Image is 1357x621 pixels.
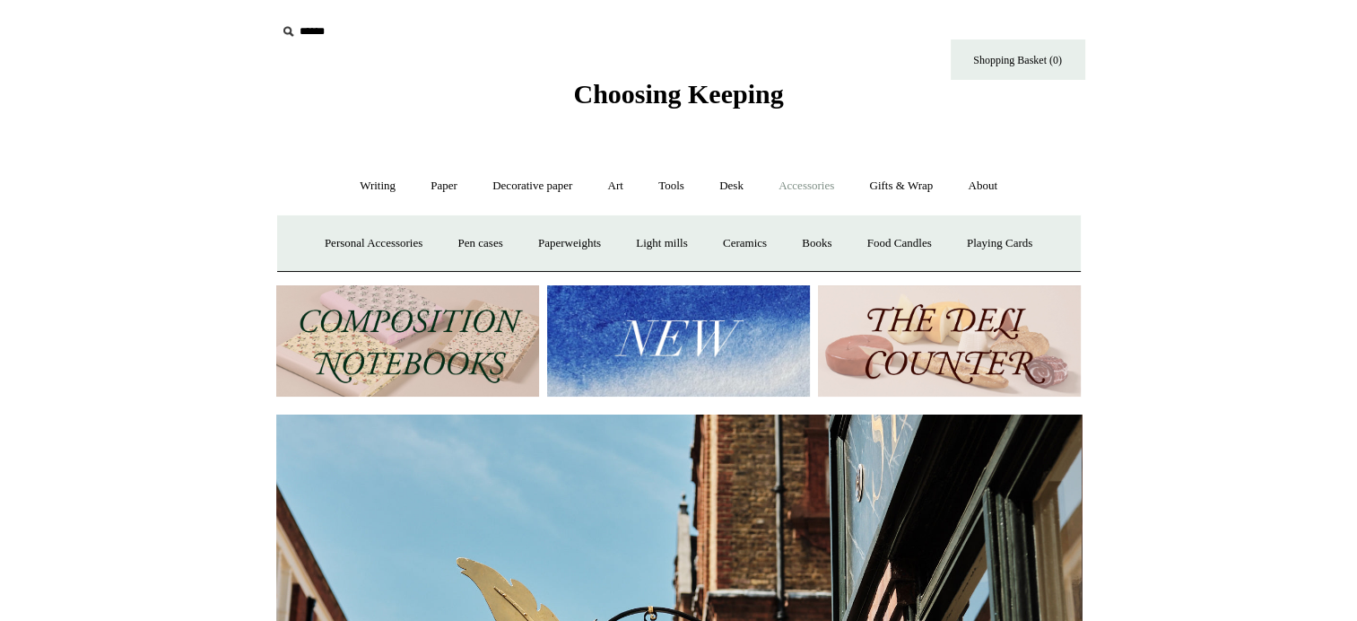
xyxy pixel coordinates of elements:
[573,93,783,106] a: Choosing Keeping
[703,162,760,210] a: Desk
[853,162,949,210] a: Gifts & Wrap
[276,285,539,398] img: 202302 Composition ledgers.jpg__PID:69722ee6-fa44-49dd-a067-31375e5d54ec
[786,220,848,267] a: Books
[952,162,1013,210] a: About
[441,220,518,267] a: Pen cases
[476,162,588,210] a: Decorative paper
[414,162,474,210] a: Paper
[951,220,1048,267] a: Playing Cards
[573,79,783,109] span: Choosing Keeping
[762,162,850,210] a: Accessories
[522,220,617,267] a: Paperweights
[642,162,700,210] a: Tools
[851,220,948,267] a: Food Candles
[309,220,439,267] a: Personal Accessories
[951,39,1085,80] a: Shopping Basket (0)
[592,162,639,210] a: Art
[620,220,703,267] a: Light mills
[818,285,1081,398] img: The Deli Counter
[707,220,783,267] a: Ceramics
[344,162,412,210] a: Writing
[547,285,810,398] img: New.jpg__PID:f73bdf93-380a-4a35-bcfe-7823039498e1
